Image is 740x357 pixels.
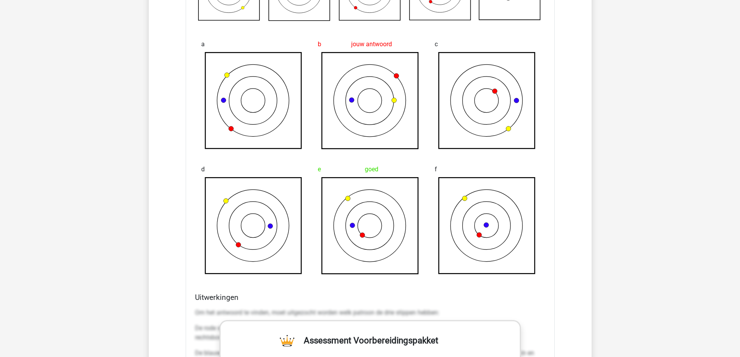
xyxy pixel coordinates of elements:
[195,308,545,317] p: Om het antwoord te vinden, moet uitgezocht worden welk patroon de drie stippen hebben:
[318,162,422,177] div: goed
[318,162,321,177] span: e
[435,162,437,177] span: f
[201,37,205,52] span: a
[318,37,321,52] span: b
[201,162,205,177] span: d
[195,324,545,342] p: De rode stip beweegt diagonaal naar rechtsboven in de figuur, steeds op de lijnen van de cirkels....
[435,37,438,52] span: c
[195,293,545,302] h4: Uitwerkingen
[318,37,422,52] div: jouw antwoord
